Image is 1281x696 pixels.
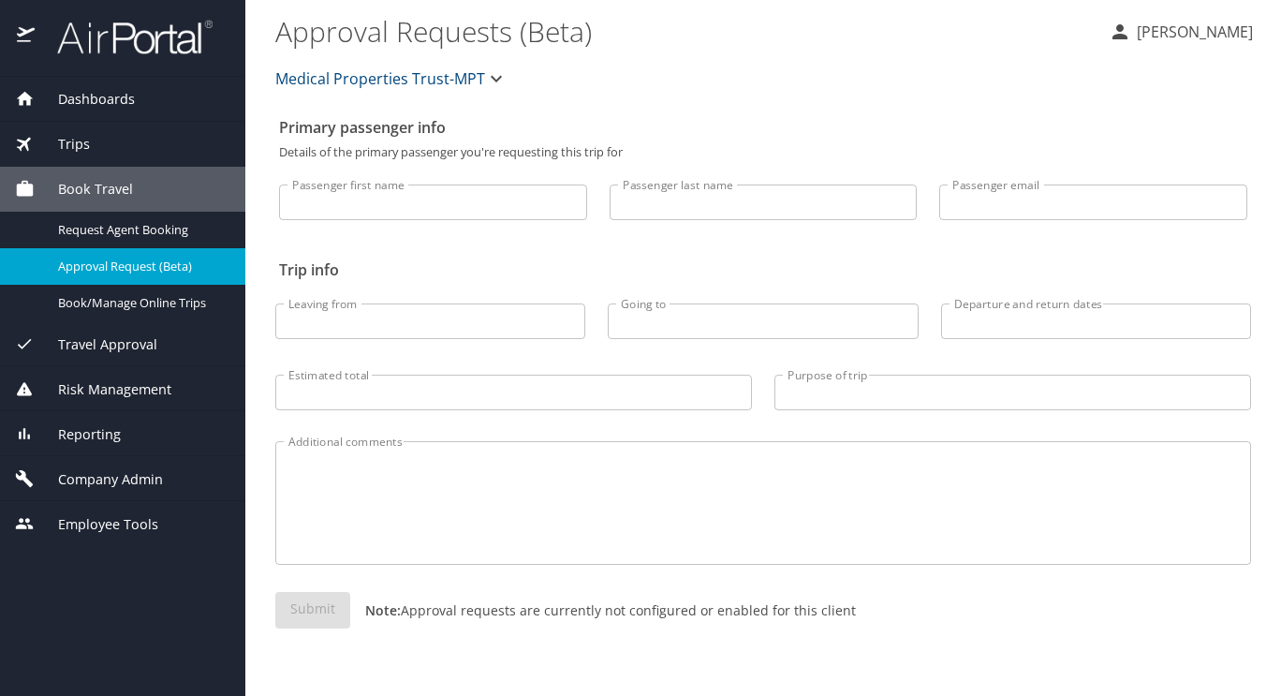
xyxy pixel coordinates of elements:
h1: Approval Requests (Beta) [275,2,1094,60]
h2: Trip info [279,255,1247,285]
span: Employee Tools [35,514,158,535]
span: Approval Request (Beta) [58,258,223,275]
span: Company Admin [35,469,163,490]
img: icon-airportal.png [17,19,37,55]
span: Travel Approval [35,334,157,355]
p: Approval requests are currently not configured or enabled for this client [350,600,856,620]
span: Book/Manage Online Trips [58,294,223,312]
span: Book Travel [35,179,133,200]
button: Medical Properties Trust-MPT [268,60,515,97]
img: airportal-logo.png [37,19,213,55]
span: Dashboards [35,89,135,110]
span: Request Agent Booking [58,221,223,239]
button: [PERSON_NAME] [1101,15,1260,49]
span: Risk Management [35,379,171,400]
h2: Primary passenger info [279,112,1247,142]
p: Details of the primary passenger you're requesting this trip for [279,146,1247,158]
span: Medical Properties Trust-MPT [275,66,485,92]
p: [PERSON_NAME] [1131,21,1253,43]
span: Reporting [35,424,121,445]
strong: Note: [365,601,401,619]
span: Trips [35,134,90,155]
